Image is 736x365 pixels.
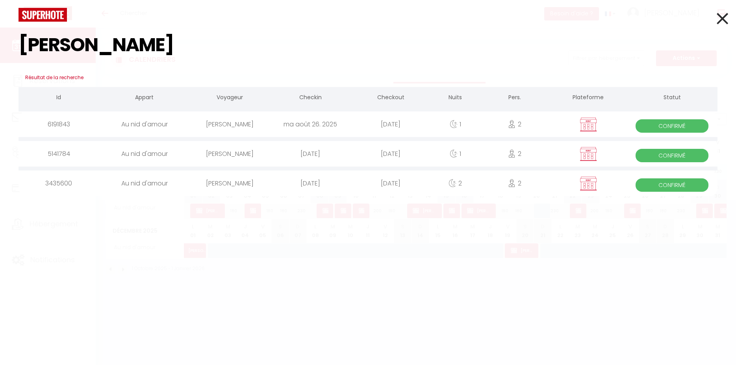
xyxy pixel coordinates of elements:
[480,87,550,109] th: Pers.
[350,111,431,137] div: [DATE]
[270,141,350,167] div: [DATE]
[431,111,480,137] div: 1
[19,141,99,167] div: 5141784
[350,170,431,196] div: [DATE]
[636,178,708,192] span: Confirmé
[19,170,99,196] div: 3435600
[350,87,431,109] th: Checkout
[431,170,480,196] div: 2
[190,170,270,196] div: [PERSON_NAME]
[578,176,598,191] img: rent.png
[19,87,99,109] th: Id
[578,117,598,132] img: rent.png
[270,170,350,196] div: [DATE]
[19,8,67,22] img: logo
[19,111,99,137] div: 6191843
[480,141,550,167] div: 2
[190,141,270,167] div: [PERSON_NAME]
[99,170,190,196] div: Au nid d'amour
[99,111,190,137] div: Au nid d'amour
[480,111,550,137] div: 2
[550,87,627,109] th: Plateforme
[270,111,350,137] div: ma août 26. 2025
[578,146,598,161] img: rent.png
[636,119,708,133] span: Confirmé
[431,87,480,109] th: Nuits
[99,87,190,109] th: Appart
[270,87,350,109] th: Checkin
[190,111,270,137] div: [PERSON_NAME]
[627,87,717,109] th: Statut
[636,149,708,162] span: Confirmé
[19,68,717,87] h3: Résultat de la recherche
[350,141,431,167] div: [DATE]
[431,141,480,167] div: 1
[190,87,270,109] th: Voyageur
[19,22,717,68] input: Tapez pour rechercher...
[480,170,550,196] div: 2
[99,141,190,167] div: Au nid d'amour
